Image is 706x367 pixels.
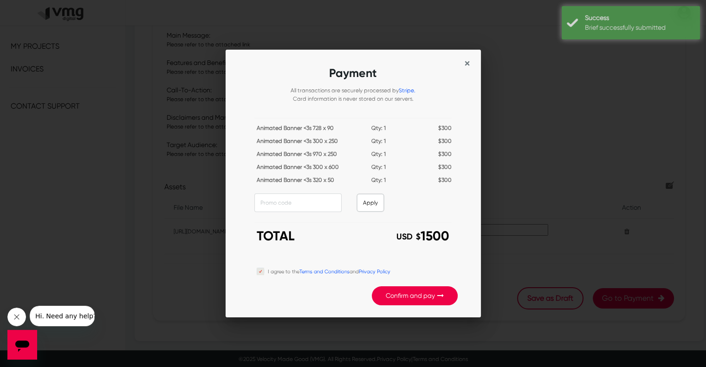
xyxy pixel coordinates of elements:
div: All transactions are securely processed by Card information is never stored on our servers. [254,86,452,112]
div: Success [585,13,687,23]
a: Privacy Policy [359,269,390,275]
button: Close [465,58,470,69]
div: 300 [403,150,452,163]
div: Animated Banner <3s 300 x 600 [257,163,354,176]
div: Qty: 1 [354,150,403,163]
span: $ [438,151,441,157]
div: 300 [403,163,452,176]
label: I agree to the and [268,266,390,276]
button: Confirm and pay [372,286,458,305]
div: Qty: 1 [354,124,403,137]
button: Apply [356,193,384,212]
span: $ [438,177,441,183]
span: Hi. Need any help? [6,6,67,14]
span: $ [438,164,441,170]
div: 300 [403,124,452,137]
span: $ [438,125,441,131]
h3: TOTAL [257,228,346,244]
iframe: Message from company [30,306,95,326]
div: Qty: 1 [354,163,403,176]
span: $ [438,138,441,144]
div: Animated Banner <3s 320 x 50 [257,176,354,189]
span: USD [396,232,413,242]
span: × [465,57,470,70]
iframe: Button to launch messaging window [7,330,37,360]
span: $ [416,232,421,242]
div: Qty: 1 [354,137,403,150]
div: Animated Banner <3s 300 x 250 [257,137,354,150]
div: Qty: 1 [354,176,403,189]
div: 300 [403,137,452,150]
a: Stripe. [399,87,415,94]
a: Terms and Conditions [299,269,350,275]
div: Animated Banner <3s 970 x 250 [257,150,354,163]
div: Brief successfully submitted [585,23,687,32]
h3: 1500 [360,228,450,244]
iframe: Close message [7,308,26,326]
div: Animated Banner <3s 728 x 90 [257,124,354,137]
h2: Payment [254,64,452,87]
input: Promo code [254,193,342,212]
div: 300 [403,176,452,189]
